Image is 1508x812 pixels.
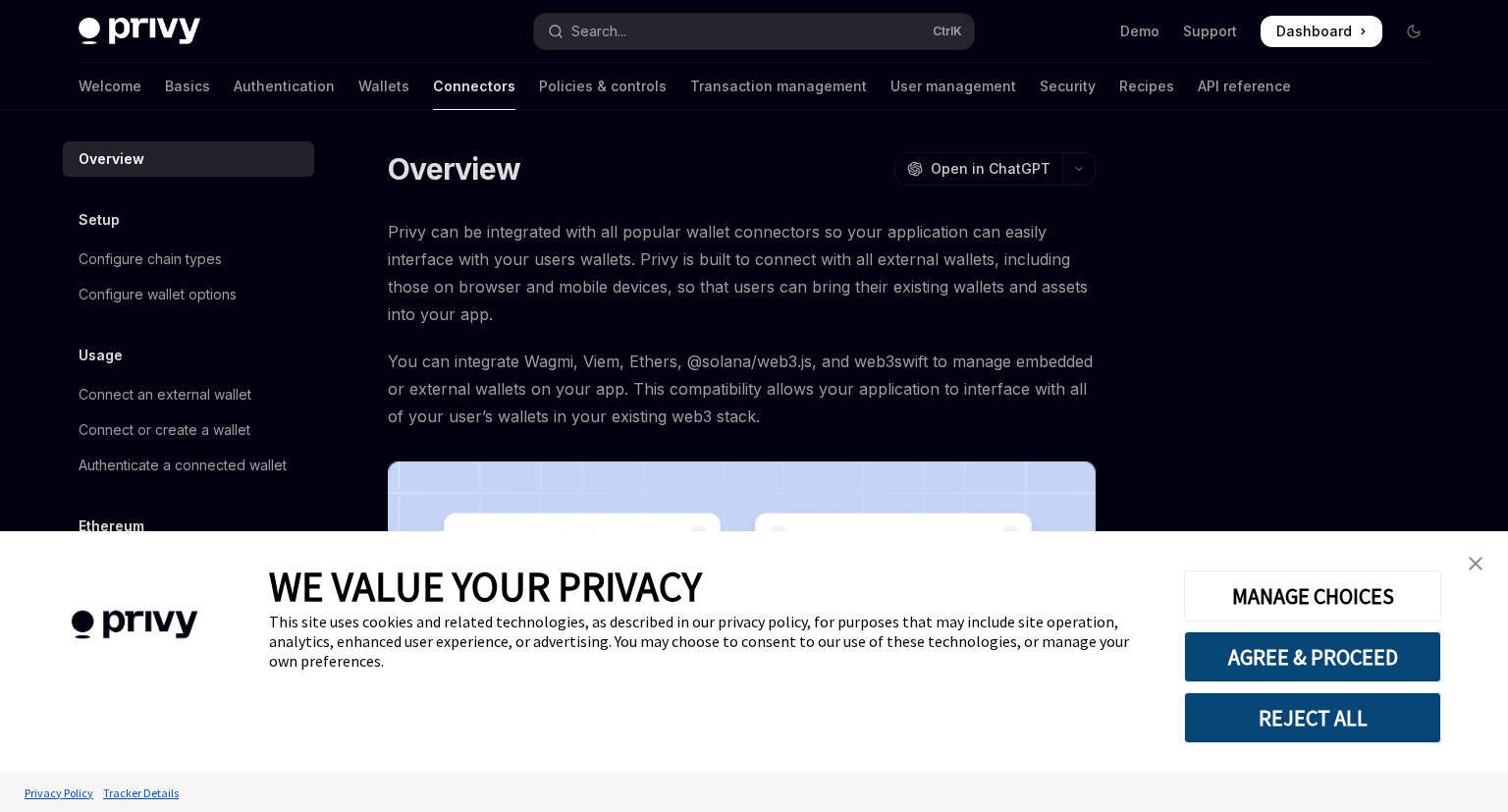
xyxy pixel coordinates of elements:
div: This site uses cookies and related technologies, as described in our privacy policy, for purposes... [269,612,1155,671]
a: Authenticate a connected wallet [63,448,314,483]
div: Configure chain types [79,247,222,271]
button: REJECT ALL [1184,692,1441,743]
a: Configure chain types [63,242,314,277]
a: Privacy Policy [20,776,98,810]
a: Overview [63,141,314,177]
a: Dashboard [1261,16,1382,47]
a: Basics [165,63,210,110]
a: Wallets [358,63,409,110]
a: Connect or create a wallet [63,412,314,448]
h5: Setup [79,208,120,232]
a: Security [1040,63,1096,110]
a: Demo [1120,22,1159,41]
a: Connect an external wallet [63,377,314,412]
a: Connectors [433,63,515,110]
img: dark logo [79,18,200,45]
span: Open in ChatGPT [931,159,1050,179]
a: User management [890,63,1016,110]
button: Open search [534,14,974,49]
div: Connect an external wallet [79,383,251,406]
button: AGREE & PROCEED [1184,631,1441,682]
a: Policies & controls [539,63,667,110]
span: You can integrate Wagmi, Viem, Ethers, @solana/web3.js, and web3swift to manage embedded or exter... [388,348,1096,430]
a: Authentication [234,63,335,110]
a: API reference [1198,63,1291,110]
div: Configure wallet options [79,283,237,306]
span: Privy can be integrated with all popular wallet connectors so your application can easily interfa... [388,218,1096,328]
div: Overview [79,147,144,171]
button: MANAGE CHOICES [1184,570,1441,622]
a: close banner [1456,544,1495,583]
a: Recipes [1119,63,1174,110]
div: Search... [571,20,626,43]
span: WE VALUE YOUR PRIVACY [269,561,702,612]
a: Tracker Details [98,776,184,810]
a: Welcome [79,63,141,110]
button: Open in ChatGPT [894,152,1062,186]
a: Configure wallet options [63,277,314,312]
img: company logo [29,582,240,668]
h5: Usage [79,344,123,367]
span: Ctrl K [933,24,962,39]
h1: Overview [388,151,520,187]
a: Transaction management [690,63,867,110]
div: Authenticate a connected wallet [79,454,287,477]
button: Toggle dark mode [1398,16,1429,47]
span: Dashboard [1276,22,1352,41]
h5: Ethereum [79,514,144,538]
img: close banner [1469,557,1482,570]
div: Connect or create a wallet [79,418,250,442]
a: Support [1183,22,1237,41]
